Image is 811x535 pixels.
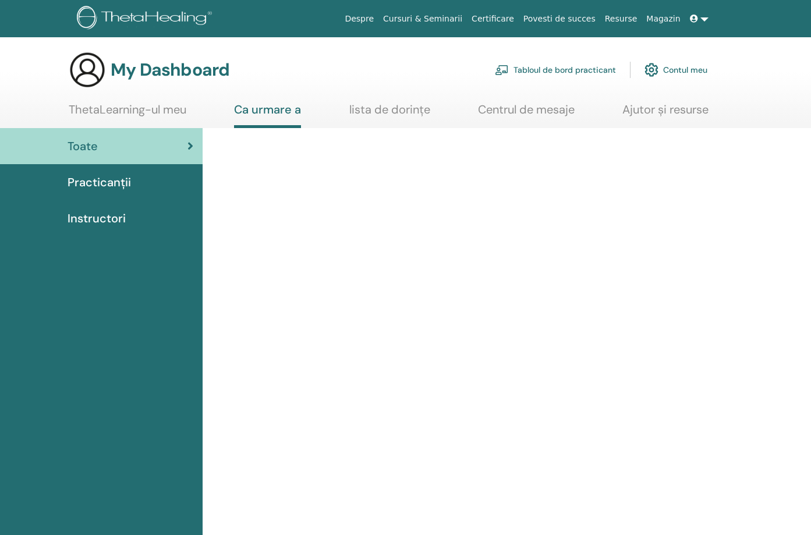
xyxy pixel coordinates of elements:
[495,57,616,83] a: Tabloul de bord practicant
[68,137,98,155] span: Toate
[467,8,519,30] a: Certificare
[644,60,658,80] img: cog.svg
[77,6,216,32] img: logo.png
[600,8,642,30] a: Resurse
[495,65,509,75] img: chalkboard-teacher.svg
[111,59,229,80] h3: My Dashboard
[642,8,685,30] a: Magazin
[69,51,106,88] img: generic-user-icon.jpg
[349,102,430,125] a: lista de dorințe
[340,8,378,30] a: Despre
[68,173,131,191] span: Practicanții
[234,102,301,128] a: Ca urmare a
[68,210,126,227] span: Instructori
[519,8,600,30] a: Povesti de succes
[478,102,575,125] a: Centrul de mesaje
[69,102,186,125] a: ThetaLearning-ul meu
[622,102,709,125] a: Ajutor și resurse
[378,8,467,30] a: Cursuri & Seminarii
[644,57,707,83] a: Contul meu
